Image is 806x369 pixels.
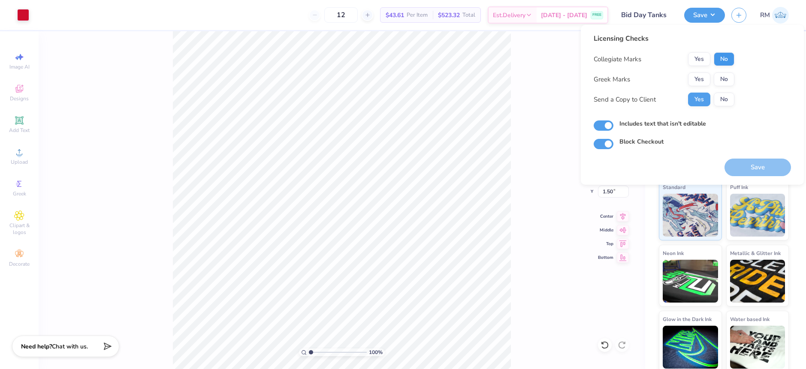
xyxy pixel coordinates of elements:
button: No [714,93,734,106]
span: Bottom [598,255,613,261]
div: Greek Marks [594,75,630,84]
img: Standard [663,194,718,237]
a: RM [760,7,789,24]
div: Send a Copy to Client [594,95,656,105]
span: Top [598,241,613,247]
span: Decorate [9,261,30,267]
span: Image AI [9,63,30,70]
span: Add Text [9,127,30,134]
span: Water based Ink [730,315,770,324]
div: Licensing Checks [594,33,734,44]
button: Yes [688,93,710,106]
img: Roberta Manuel [772,7,789,24]
strong: Need help? [21,342,52,351]
label: Block Checkout [619,137,664,146]
span: Upload [11,159,28,165]
img: Glow in the Dark Ink [663,326,718,369]
span: Total [462,11,475,20]
span: Middle [598,227,613,233]
input: Untitled Design [615,6,678,24]
button: No [714,52,734,66]
span: FREE [592,12,601,18]
span: Puff Ink [730,183,748,192]
button: Save [684,8,725,23]
input: – – [324,7,358,23]
span: Center [598,213,613,219]
span: Greek [13,190,26,197]
button: Yes [688,72,710,86]
span: $43.61 [386,11,404,20]
span: [DATE] - [DATE] [541,11,587,20]
span: Chat with us. [52,342,88,351]
span: Metallic & Glitter Ink [730,249,781,258]
img: Neon Ink [663,260,718,303]
label: Includes text that isn't editable [619,119,706,128]
button: Yes [688,52,710,66]
span: Est. Delivery [493,11,525,20]
img: Water based Ink [730,326,785,369]
div: Collegiate Marks [594,54,641,64]
span: 100 % [369,348,383,356]
span: RM [760,10,770,20]
span: Neon Ink [663,249,684,258]
span: Clipart & logos [4,222,34,236]
span: Standard [663,183,685,192]
button: No [714,72,734,86]
span: Per Item [407,11,428,20]
img: Puff Ink [730,194,785,237]
img: Metallic & Glitter Ink [730,260,785,303]
span: Designs [10,95,29,102]
span: $523.32 [438,11,460,20]
span: Glow in the Dark Ink [663,315,712,324]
